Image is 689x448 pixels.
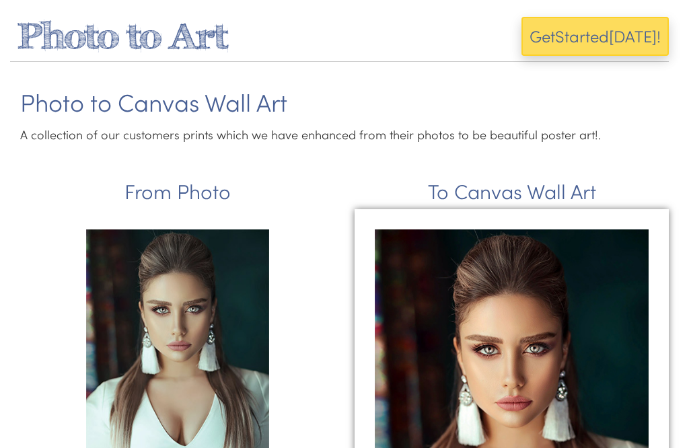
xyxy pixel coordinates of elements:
h2: From Photo [20,180,334,202]
button: GetStarted[DATE]! [521,17,669,56]
a: Photo to Art [17,15,228,57]
span: ed [590,25,609,47]
h1: Photo to Canvas Wall Art [20,89,669,116]
p: A collection of our customers prints which we have enhanced from their photos to be beautiful pos... [20,122,669,147]
span: Get [530,25,555,47]
h2: To Canvas Wall Art [355,180,669,202]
